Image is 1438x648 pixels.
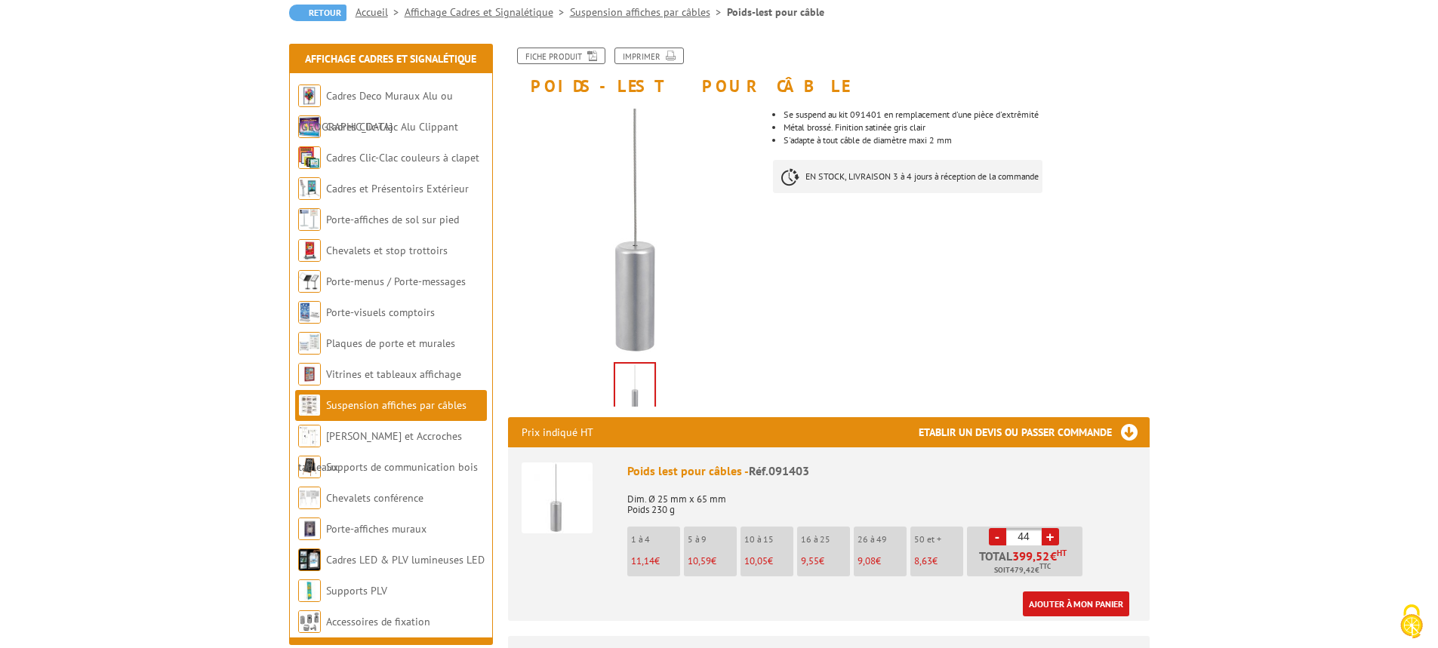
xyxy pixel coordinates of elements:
img: Cadres et Présentoirs Extérieur [298,177,321,200]
p: € [914,556,963,567]
a: Affichage Cadres et Signalétique [305,52,476,66]
p: Prix indiqué HT [522,417,593,447]
a: Supports PLV [326,584,387,597]
img: Porte-affiches muraux [298,517,321,540]
p: EN STOCK, LIVRAISON 3 à 4 jours à réception de la commande [773,160,1042,193]
img: suspendus_par_cables_091403_1.jpg [615,364,654,410]
img: Suspension affiches par câbles [298,394,321,416]
li: Poids-lest pour câble [727,5,824,20]
a: Porte-menus / Porte-messages [326,275,466,288]
img: Vitrines et tableaux affichage [298,363,321,385]
sup: HT [1057,548,1067,558]
a: Affichage Cadres et Signalétique [405,5,570,19]
a: + [1042,528,1059,545]
a: Chevalets conférence [326,491,423,505]
p: 10 à 15 [744,534,793,545]
span: 10,05 [744,554,768,567]
a: Retour [289,5,346,21]
img: Cookies (fenêtre modale) [1393,603,1430,640]
a: Plaques de porte et murales [326,336,455,350]
li: Métal brossé. Finition satinée gris clair [784,123,1149,132]
p: 5 à 9 [688,534,737,545]
img: Porte-affiches de sol sur pied [298,208,321,231]
a: Vitrines et tableaux affichage [326,367,461,381]
a: Suspension affiches par câbles [326,398,467,412]
img: Accessoires de fixation [298,610,321,633]
p: 1 à 4 [631,534,680,545]
p: Dim. Ø 25 mm x 65 mm Poids 230 g [627,484,1136,515]
li: Se suspend au kit 091401 en remplacement d'une pièce d'extrêmité [784,110,1149,119]
h3: Etablir un devis ou passer commande [919,417,1150,447]
a: Cadres LED & PLV lumineuses LED [326,553,485,567]
span: 10,59 [688,554,711,567]
span: Soit € [994,564,1051,576]
img: Cadres LED & PLV lumineuses LED [298,548,321,571]
img: Cadres Deco Muraux Alu ou Bois [298,84,321,107]
img: suspendus_par_cables_091403_1.jpg [508,103,762,357]
span: 9,08 [858,554,876,567]
img: Supports PLV [298,579,321,602]
a: Cadres Clic-Clac Alu Clippant [326,120,458,134]
p: € [688,556,737,567]
a: - [989,528,1006,545]
a: Suspension affiches par câbles [570,5,727,19]
img: Cadres Clic-Clac couleurs à clapet [298,146,321,169]
a: Imprimer [614,48,684,64]
a: Fiche produit [517,48,605,64]
p: € [801,556,850,567]
img: Chevalets conférence [298,487,321,509]
span: 9,55 [801,554,819,567]
a: Accessoires de fixation [326,615,430,628]
p: Total [971,550,1082,576]
a: Porte-visuels comptoirs [326,306,435,319]
img: Poids lest pour câbles [522,462,593,533]
img: Porte-menus / Porte-messages [298,270,321,293]
span: 479,42 [1010,564,1035,576]
a: Porte-affiches de sol sur pied [326,213,459,226]
a: Chevalets et stop trottoirs [326,244,448,257]
span: Réf.091403 [749,463,809,478]
a: Cadres Clic-Clac couleurs à clapet [326,151,479,164]
span: 399,52 [1012,550,1050,562]
p: € [858,556,907,567]
p: € [631,556,680,567]
a: Supports de communication bois [326,460,478,474]
a: [PERSON_NAME] et Accroches tableaux [298,429,462,474]
p: 50 et + [914,534,963,545]
span: € [1050,550,1057,562]
a: Cadres et Présentoirs Extérieur [326,182,469,195]
li: S'adapte à tout câble de diamètre maxi 2 mm [784,136,1149,145]
button: Cookies (fenêtre modale) [1385,597,1438,648]
span: 11,14 [631,554,654,567]
p: 16 à 25 [801,534,850,545]
img: Chevalets et stop trottoirs [298,239,321,262]
a: Accueil [356,5,405,19]
a: Ajouter à mon panier [1023,591,1129,616]
div: Poids lest pour câbles - [627,462,1136,480]
p: 26 à 49 [858,534,907,545]
p: € [744,556,793,567]
span: 8,63 [914,554,932,567]
img: Plaques de porte et murales [298,332,321,355]
sup: TTC [1039,562,1051,570]
img: Cimaises et Accroches tableaux [298,425,321,447]
a: Porte-affiches muraux [326,522,426,536]
img: Porte-visuels comptoirs [298,301,321,324]
a: Cadres Deco Muraux Alu ou [GEOGRAPHIC_DATA] [298,89,453,134]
